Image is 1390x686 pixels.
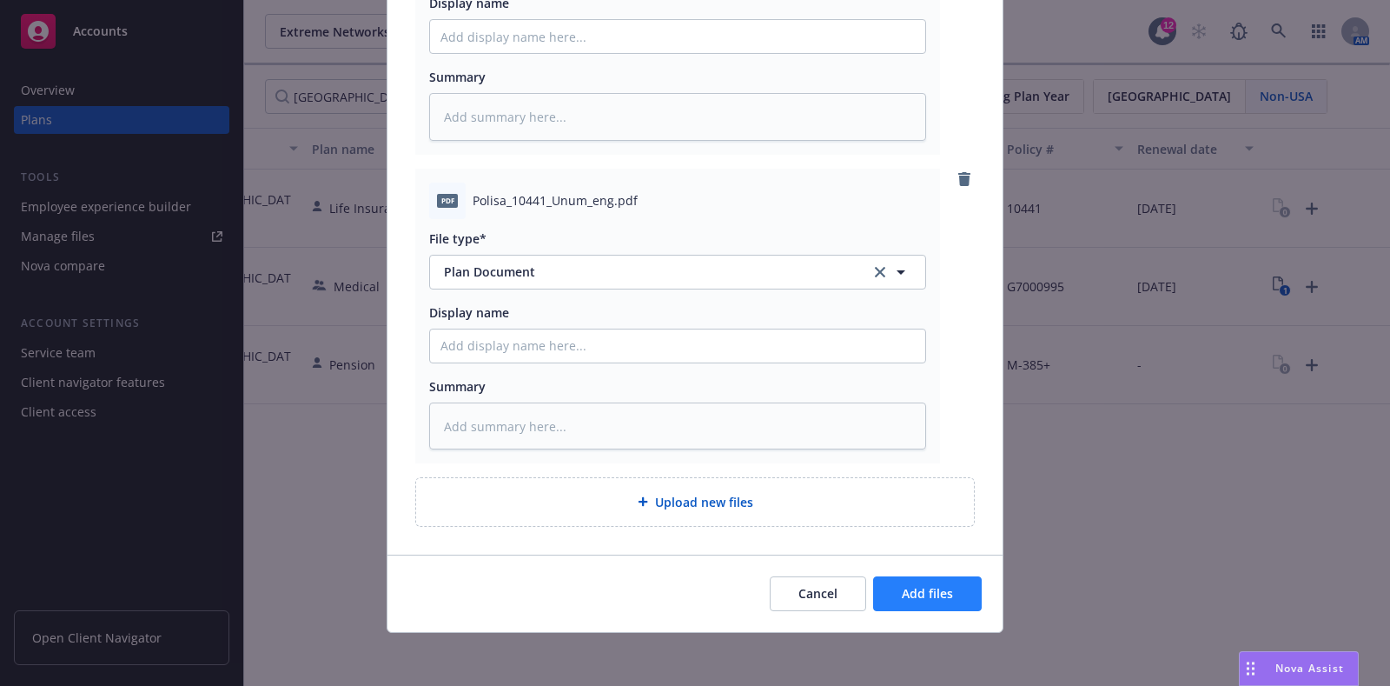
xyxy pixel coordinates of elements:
[429,69,486,85] span: Summary
[1275,661,1344,676] span: Nova Assist
[954,169,975,190] a: remove
[870,262,890,283] a: clear selection
[415,477,975,527] div: Upload new files
[429,230,486,247] span: File type*
[798,585,837,602] span: Cancel
[429,255,926,290] button: Plan Documentclear selection
[1239,651,1359,686] button: Nova Assist
[1240,652,1261,685] div: Drag to move
[902,585,953,602] span: Add files
[473,191,638,210] span: Polisa_10441_Unum_eng.pdf
[429,304,509,321] span: Display name
[444,263,846,281] span: Plan Document
[429,378,486,395] span: Summary
[430,330,925,363] input: Add display name here...
[655,493,753,511] span: Upload new files
[873,576,982,611] button: Add files
[770,576,866,611] button: Cancel
[437,194,458,207] span: pdf
[430,20,925,53] input: Add display name here...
